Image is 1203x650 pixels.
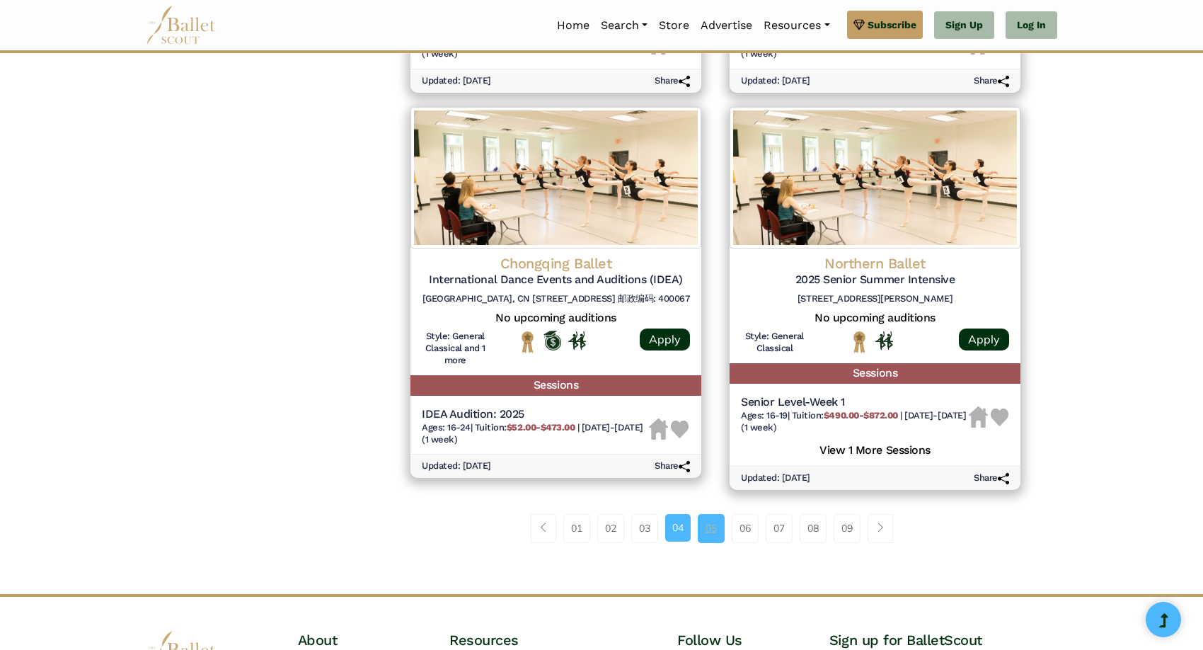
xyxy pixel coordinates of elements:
[422,407,649,422] h5: IDEA Audition: 2025
[655,75,690,87] h6: Share
[671,421,689,438] img: Heart
[741,273,1009,287] h5: 2025 Senior Summer Intensive
[695,11,758,40] a: Advertise
[792,410,901,421] span: Tuition:
[741,75,810,87] h6: Updated: [DATE]
[766,514,793,542] a: 07
[655,460,690,472] h6: Share
[568,331,586,350] img: In Person
[422,331,489,367] h6: Style: General Classical and 1 more
[422,36,643,59] span: [DATE]-[DATE] (1 week)
[741,331,808,355] h6: Style: General Classical
[677,631,829,649] h4: Follow Us
[597,514,624,542] a: 02
[531,514,901,542] nav: Page navigation example
[974,472,1009,484] h6: Share
[665,514,691,541] a: 04
[422,422,649,446] h6: | |
[1006,11,1057,40] a: Log In
[422,460,491,472] h6: Updated: [DATE]
[741,293,1009,305] h6: [STREET_ADDRESS][PERSON_NAME]
[410,107,701,249] img: Logo
[741,410,966,433] span: [DATE]-[DATE] (1 week)
[991,409,1008,426] img: Heart
[563,514,590,542] a: 01
[974,75,1009,87] h6: Share
[730,107,1020,249] img: Logo
[653,11,695,40] a: Store
[422,422,643,445] span: [DATE]-[DATE] (1 week)
[640,329,690,350] a: Apply
[741,36,962,59] span: [DATE]-[DATE] (1 week)
[698,514,725,542] a: 05
[875,331,893,350] img: In Person
[519,331,536,353] img: National
[298,631,450,649] h4: About
[732,514,759,542] a: 06
[959,329,1009,350] a: Apply
[422,422,471,433] span: Ages: 16-24
[730,363,1020,384] h5: Sessions
[834,514,860,542] a: 09
[741,410,969,434] h6: | |
[631,514,658,542] a: 03
[422,311,690,326] h5: No upcoming auditions
[595,11,653,40] a: Search
[649,418,668,440] img: Housing Unavailable
[851,331,868,353] img: National
[422,273,690,287] h5: International Dance Events and Auditions (IDEA)
[741,311,1009,326] h5: No upcoming auditions
[449,631,677,649] h4: Resources
[422,75,491,87] h6: Updated: [DATE]
[868,17,916,33] span: Subscribe
[741,472,810,484] h6: Updated: [DATE]
[475,422,577,433] span: Tuition:
[829,631,1057,649] h4: Sign up for BalletScout
[969,406,988,428] img: Housing Unavailable
[800,514,827,542] a: 08
[741,395,969,410] h5: Senior Level-Week 1
[758,11,835,40] a: Resources
[543,331,561,350] img: Offers Scholarship
[824,410,898,421] b: $490.00-$872.00
[847,11,923,39] a: Subscribe
[853,17,865,33] img: gem.svg
[422,293,690,305] h6: [GEOGRAPHIC_DATA], CN [STREET_ADDRESS] 邮政编码: 400067
[741,410,788,421] span: Ages: 16-19
[741,440,1009,458] h5: View 1 More Sessions
[741,254,1009,273] h4: Northern Ballet
[507,422,575,433] b: $52.00-$473.00
[422,254,690,273] h4: Chongqing Ballet
[410,375,701,396] h5: Sessions
[934,11,994,40] a: Sign Up
[551,11,595,40] a: Home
